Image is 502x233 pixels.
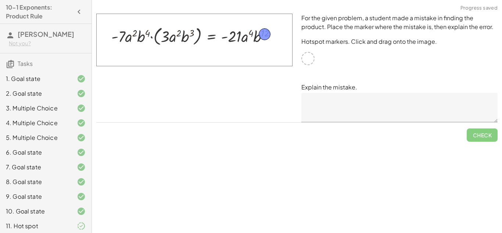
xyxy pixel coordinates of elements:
[6,177,65,186] div: 8. Goal state
[301,37,498,46] p: Hotspot markers. Click and drag onto the image.
[6,3,72,21] h4: 10-1 Exponents: Product Rule
[6,222,65,230] div: 11. Hot spot
[6,192,65,201] div: 9. Goal state
[77,148,86,157] i: Task finished and correct.
[6,89,65,98] div: 2. Goal state
[6,119,65,127] div: 4. Multiple Choice
[6,163,65,172] div: 7. Goal state
[9,40,86,47] div: Not you?
[77,177,86,186] i: Task finished and correct.
[77,192,86,201] i: Task finished and correct.
[77,74,86,83] i: Task finished and correct.
[77,163,86,172] i: Task finished and correct.
[6,104,65,113] div: 3. Multiple Choice
[6,74,65,83] div: 1. Goal state
[460,4,498,12] span: Progress saved
[77,222,86,230] i: Task finished and part of it marked as correct.
[96,14,293,66] img: 0886c92d32dd19760ffa48c2dfc6e395adaf3d3f40faf5cd72724b1e9700f50a.png
[6,207,65,216] div: 10. Goal state
[18,60,33,67] span: Tasks
[6,148,65,157] div: 6. Goal state
[77,104,86,113] i: Task finished and correct.
[77,89,86,98] i: Task finished and correct.
[77,119,86,127] i: Task finished and correct.
[301,83,498,92] p: Explain the mistake.
[77,207,86,216] i: Task finished and correct.
[6,133,65,142] div: 5. Multiple Choice
[77,133,86,142] i: Task finished and correct.
[301,14,498,31] p: For the given problem, a student made a mistake in finding the product. Place the marker where th...
[18,30,74,38] span: [PERSON_NAME]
